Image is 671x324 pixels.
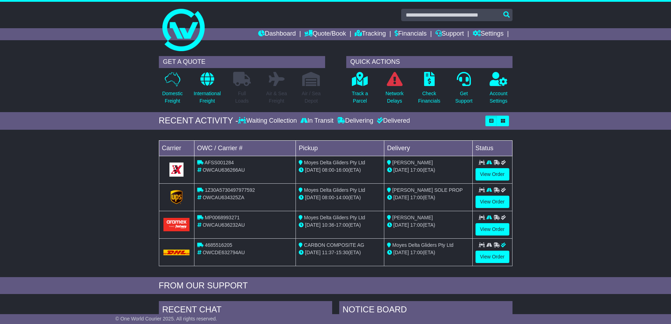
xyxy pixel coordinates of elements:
[387,249,470,256] div: (ETA)
[159,281,512,291] div: FROM OUR SUPPORT
[392,187,463,193] span: [PERSON_NAME] SOLE PROP
[305,167,321,173] span: [DATE]
[305,195,321,200] span: [DATE]
[296,140,384,156] td: Pickup
[162,72,183,109] a: DomesticFreight
[473,28,504,40] a: Settings
[170,190,182,204] img: GetCarrierServiceLogo
[410,222,423,228] span: 17:00
[418,72,441,109] a: CheckFinancials
[116,316,217,322] span: © One World Courier 2025. All rights reserved.
[305,222,321,228] span: [DATE]
[169,163,184,177] img: GetCarrierServiceLogo
[159,116,238,126] div: RECENT ACTIVITY -
[393,195,409,200] span: [DATE]
[203,167,245,173] span: OWCAU636266AU
[299,117,335,125] div: In Transit
[322,195,334,200] span: 08:00
[336,250,348,255] span: 15:30
[352,90,368,105] p: Track a Parcel
[159,56,325,68] div: GET A QUOTE
[299,221,381,229] div: - (ETA)
[205,242,232,248] span: 4685516205
[410,250,423,255] span: 17:00
[336,195,348,200] span: 14:00
[336,167,348,173] span: 16:00
[205,187,255,193] span: 1Z30A5730497977592
[299,249,381,256] div: - (ETA)
[339,301,512,320] div: NOTICE BOARD
[385,90,403,105] p: Network Delays
[162,90,182,105] p: Domestic Freight
[410,167,423,173] span: 17:00
[476,196,509,208] a: View Order
[163,250,190,255] img: DHL.png
[387,194,470,201] div: (ETA)
[394,28,427,40] a: Financials
[304,160,365,165] span: Moyes Delta Gliders Pty Ltd
[476,223,509,236] a: View Order
[159,301,332,320] div: RECENT CHAT
[205,215,240,220] span: MP0068993271
[410,195,423,200] span: 17:00
[194,90,221,105] p: International Freight
[355,28,386,40] a: Tracking
[203,195,244,200] span: OWCAU634325ZA
[387,221,470,229] div: (ETA)
[385,72,404,109] a: NetworkDelays
[476,168,509,181] a: View Order
[194,140,296,156] td: OWC / Carrier #
[299,166,381,174] div: - (ETA)
[489,72,508,109] a: AccountSettings
[346,56,512,68] div: QUICK ACTIONS
[302,90,321,105] p: Air / Sea Depot
[393,250,409,255] span: [DATE]
[375,117,410,125] div: Delivered
[435,28,464,40] a: Support
[159,140,194,156] td: Carrier
[455,72,473,109] a: GetSupport
[304,28,346,40] a: Quote/Book
[233,90,251,105] p: Full Loads
[455,90,472,105] p: Get Support
[387,166,470,174] div: (ETA)
[476,251,509,263] a: View Order
[299,194,381,201] div: - (ETA)
[238,117,298,125] div: Waiting Collection
[304,187,365,193] span: Moyes Delta Gliders Pty Ltd
[393,222,409,228] span: [DATE]
[384,140,472,156] td: Delivery
[266,90,287,105] p: Air & Sea Freight
[418,90,440,105] p: Check Financials
[472,140,512,156] td: Status
[392,215,433,220] span: [PERSON_NAME]
[304,242,364,248] span: CARBON COMPOSITE AG
[203,222,245,228] span: OWCAU636232AU
[335,117,375,125] div: Delivering
[352,72,368,109] a: Track aParcel
[322,222,334,228] span: 10:36
[490,90,508,105] p: Account Settings
[193,72,221,109] a: InternationalFreight
[322,250,334,255] span: 11:37
[322,167,334,173] span: 08:00
[203,250,245,255] span: OWCDE632794AU
[163,218,190,231] img: Aramex.png
[305,250,321,255] span: [DATE]
[304,215,365,220] span: Moyes Delta Gliders Pty Ltd
[258,28,296,40] a: Dashboard
[336,222,348,228] span: 17:00
[392,242,454,248] span: Moyes Delta Gliders Pty Ltd
[392,160,433,165] span: [PERSON_NAME]
[205,160,234,165] span: AFSS001284
[393,167,409,173] span: [DATE]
